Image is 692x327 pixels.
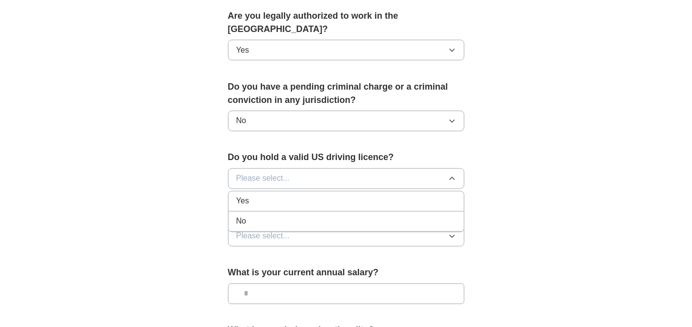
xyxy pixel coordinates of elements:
[236,216,246,228] span: No
[228,80,464,107] label: Do you have a pending criminal charge or a criminal conviction in any jurisdiction?
[236,196,249,207] span: Yes
[228,168,464,189] button: Please select...
[228,9,464,36] label: Are you legally authorized to work in the [GEOGRAPHIC_DATA]?
[236,44,249,56] span: Yes
[236,230,290,242] span: Please select...
[228,151,464,164] label: Do you hold a valid US driving licence?
[236,173,290,185] span: Please select...
[228,111,464,131] button: No
[228,226,464,247] button: Please select...
[236,115,246,127] span: No
[228,266,464,280] label: What is your current annual salary?
[228,40,464,61] button: Yes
